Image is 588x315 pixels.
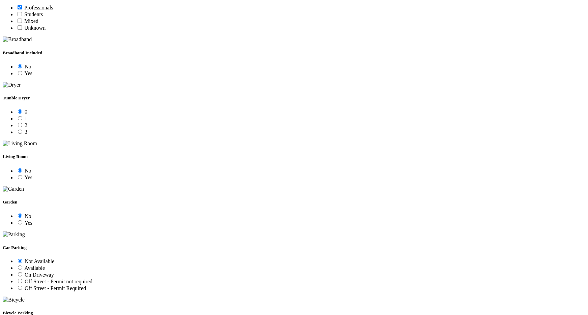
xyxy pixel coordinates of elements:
[3,140,37,147] img: Living Room
[18,213,22,218] input: No
[25,272,54,277] span: On Driveway
[24,25,46,31] span: Unknown
[24,5,53,10] span: Professionals
[18,279,22,283] input: Off Street - Permit not required
[18,109,22,114] input: 0
[24,11,43,17] span: Students
[18,272,22,276] input: On Driveway
[24,220,32,225] span: Yes
[25,64,31,69] span: No
[3,296,25,303] img: Bicycle
[3,50,585,56] h5: Broadband Included
[18,19,22,23] input: Mixed
[3,245,585,250] h5: Car Parking
[18,5,22,9] input: Professionals
[18,175,22,179] input: Yes
[18,116,22,120] input: 1
[25,122,27,128] span: 2
[3,186,24,192] img: Garden
[25,168,31,174] span: No
[3,231,25,237] img: Parking
[18,25,22,30] input: Unknown
[18,168,22,172] input: No
[18,12,22,16] input: Students
[18,129,22,134] input: 3
[25,258,54,264] span: Not Available
[25,109,27,115] span: 0
[25,285,86,291] span: Off Street - Permit Required
[24,18,38,24] span: Mixed
[18,258,22,263] input: Not Available
[25,129,27,135] span: 3
[18,123,22,127] input: 2
[3,95,585,101] h5: Tumble Dryer
[3,36,32,42] img: Broadband
[25,278,92,284] span: Off Street - Permit not required
[18,71,22,75] input: Yes
[3,199,585,205] h5: Garden
[24,175,32,180] span: Yes
[3,154,585,159] h5: Living Room
[18,64,22,68] input: No
[25,116,27,121] span: 1
[25,213,31,219] span: No
[24,70,32,76] span: Yes
[18,265,22,270] input: Available
[18,220,22,224] input: Yes
[3,82,21,88] img: Dryer
[18,285,22,290] input: Off Street - Permit Required
[24,265,45,271] span: Available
